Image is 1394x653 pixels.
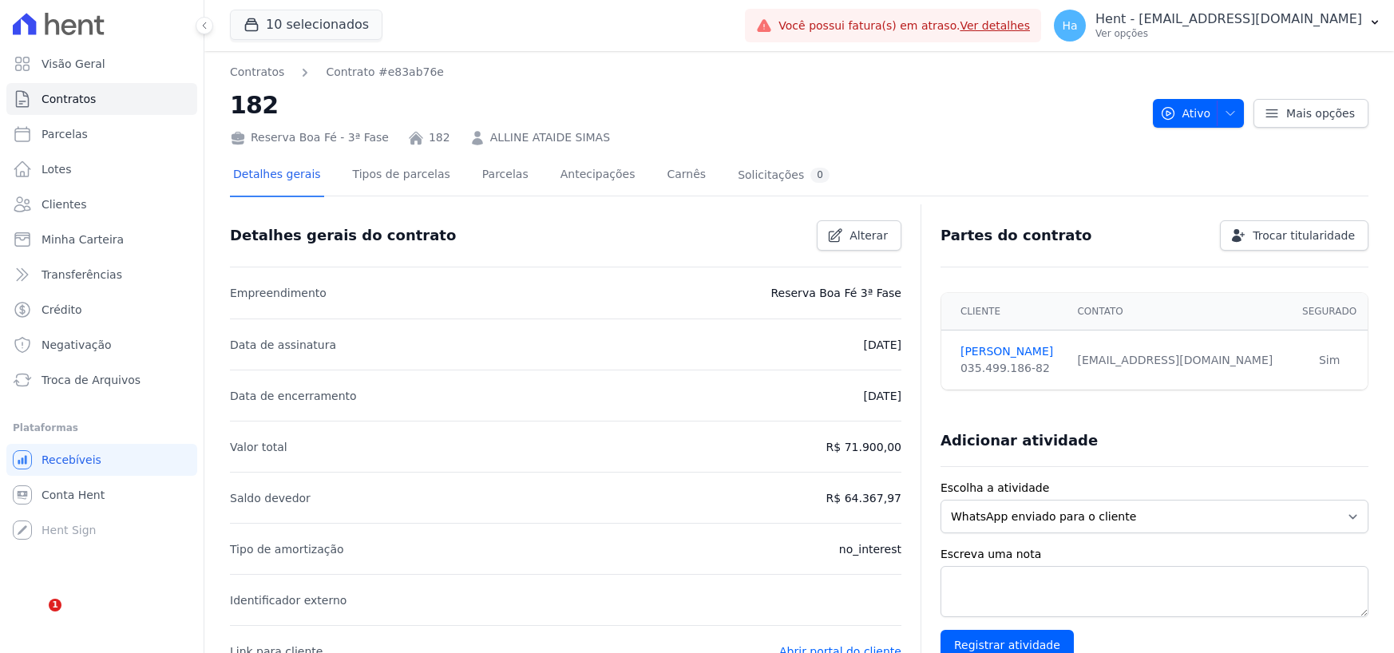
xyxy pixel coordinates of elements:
span: Conta Hent [42,487,105,503]
a: Crédito [6,294,197,326]
h3: Adicionar atividade [941,431,1098,450]
a: Visão Geral [6,48,197,80]
a: [PERSON_NAME] [960,343,1059,360]
div: Solicitações [738,168,830,183]
div: Reserva Boa Fé - 3ª Fase [230,129,389,146]
a: Ver detalhes [960,19,1030,32]
h3: Partes do contrato [941,226,1092,245]
a: Minha Carteira [6,224,197,255]
a: Trocar titularidade [1220,220,1368,251]
iframe: Intercom live chat [16,599,54,637]
a: Recebíveis [6,444,197,476]
a: Conta Hent [6,479,197,511]
span: Clientes [42,196,86,212]
div: [EMAIL_ADDRESS][DOMAIN_NAME] [1077,352,1281,369]
span: Minha Carteira [42,232,124,247]
a: Solicitações0 [735,155,833,197]
p: [DATE] [864,335,901,354]
button: Ativo [1153,99,1245,128]
span: Troca de Arquivos [42,372,141,388]
a: Contratos [6,83,197,115]
div: Plataformas [13,418,191,437]
p: Identificador externo [230,591,347,610]
span: Parcelas [42,126,88,142]
a: Carnês [663,155,709,197]
a: Alterar [817,220,901,251]
span: Trocar titularidade [1253,228,1355,243]
td: Sim [1291,330,1368,390]
a: Clientes [6,188,197,220]
div: 0 [810,168,830,183]
th: Cliente [941,293,1068,330]
th: Contato [1067,293,1291,330]
th: Segurado [1291,293,1368,330]
p: Saldo devedor [230,489,311,508]
a: Detalhes gerais [230,155,324,197]
h2: 182 [230,87,1140,123]
a: Parcelas [6,118,197,150]
p: Tipo de amortização [230,540,344,559]
p: Valor total [230,437,287,457]
span: Contratos [42,91,96,107]
a: Antecipações [557,155,639,197]
a: Lotes [6,153,197,185]
p: Hent - [EMAIL_ADDRESS][DOMAIN_NAME] [1095,11,1362,27]
div: 035.499.186-82 [960,360,1059,377]
span: Mais opções [1286,105,1355,121]
p: R$ 64.367,97 [826,489,901,508]
span: Alterar [849,228,888,243]
a: Troca de Arquivos [6,364,197,396]
span: Crédito [42,302,82,318]
p: Empreendimento [230,283,327,303]
a: Tipos de parcelas [350,155,453,197]
h3: Detalhes gerais do contrato [230,226,456,245]
span: Ha [1062,20,1077,31]
a: Contratos [230,64,284,81]
span: Lotes [42,161,72,177]
a: Parcelas [479,155,532,197]
p: [DATE] [864,386,901,406]
p: Data de encerramento [230,386,357,406]
p: Reserva Boa Fé 3ª Fase [771,283,901,303]
span: Recebíveis [42,452,101,468]
button: 10 selecionados [230,10,382,40]
nav: Breadcrumb [230,64,444,81]
nav: Breadcrumb [230,64,1140,81]
span: Negativação [42,337,112,353]
p: Data de assinatura [230,335,336,354]
span: Visão Geral [42,56,105,72]
button: Ha Hent - [EMAIL_ADDRESS][DOMAIN_NAME] Ver opções [1041,3,1394,48]
a: Contrato #e83ab76e [326,64,444,81]
a: Mais opções [1253,99,1368,128]
span: Você possui fatura(s) em atraso. [778,18,1030,34]
span: Ativo [1160,99,1211,128]
a: Transferências [6,259,197,291]
p: no_interest [839,540,901,559]
span: Transferências [42,267,122,283]
label: Escreva uma nota [941,546,1368,563]
p: Ver opções [1095,27,1362,40]
label: Escolha a atividade [941,480,1368,497]
span: 1 [49,599,61,611]
a: ALLINE ATAIDE SIMAS [490,129,610,146]
a: Negativação [6,329,197,361]
p: R$ 71.900,00 [826,437,901,457]
a: 182 [429,129,450,146]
